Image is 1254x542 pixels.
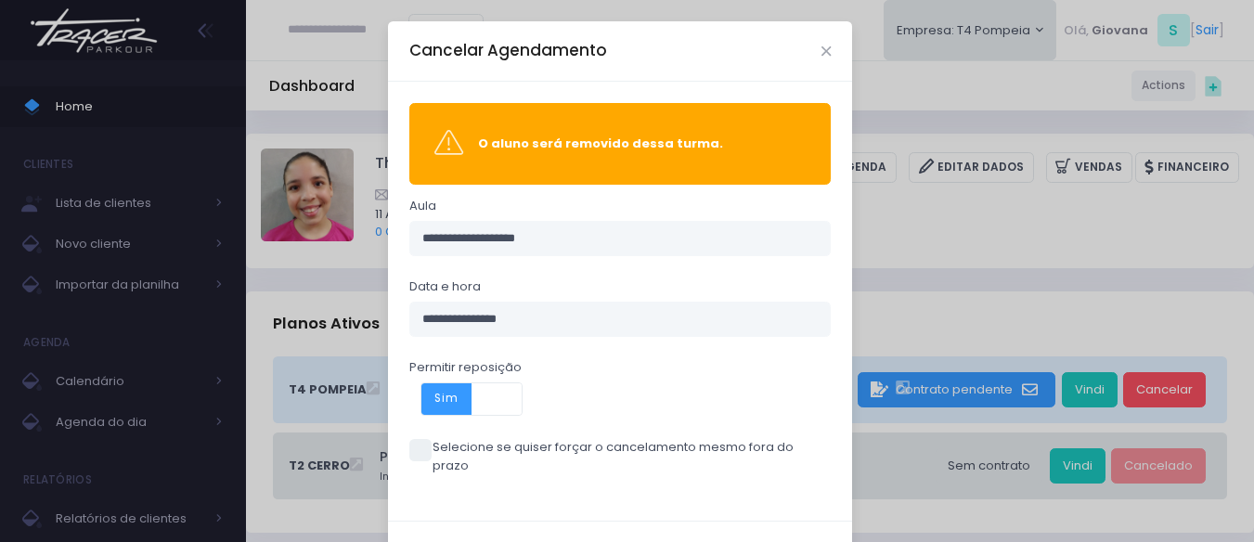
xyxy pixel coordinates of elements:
[409,39,607,62] h5: Cancelar Agendamento
[409,438,832,474] label: Selecione se quiser forçar o cancelamento mesmo fora do prazo
[478,135,806,153] div: O aluno será removido dessa turma.
[409,197,436,215] label: Aula
[409,358,522,377] label: Permitir reposição
[821,46,831,56] button: Close
[421,383,472,415] span: Sim
[409,277,481,296] label: Data e hora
